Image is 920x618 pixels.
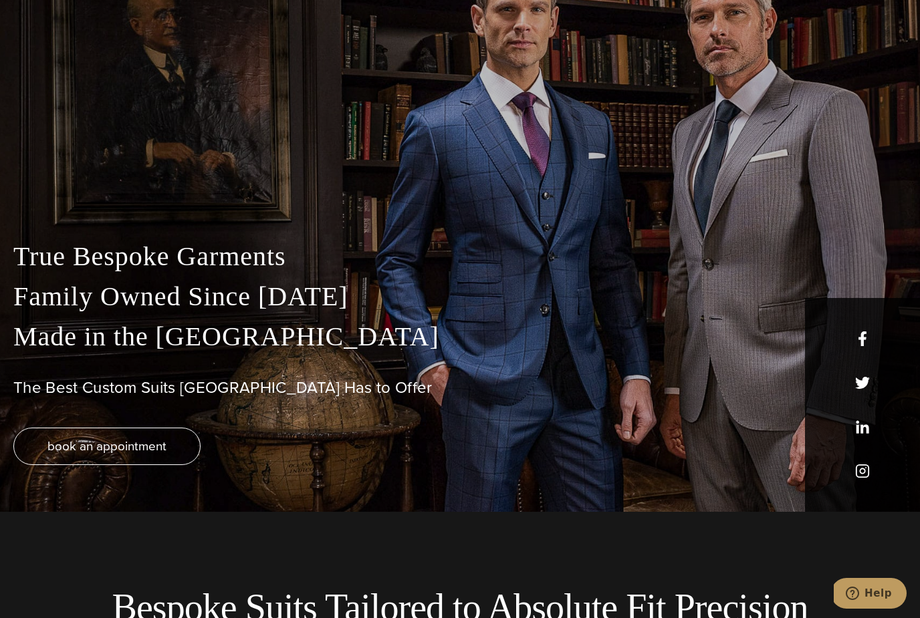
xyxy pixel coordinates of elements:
[47,436,166,456] span: book an appointment
[834,578,907,611] iframe: Opens a widget where you can chat to one of our agents
[13,428,201,465] a: book an appointment
[13,237,907,357] p: True Bespoke Garments Family Owned Since [DATE] Made in the [GEOGRAPHIC_DATA]
[13,378,907,398] h1: The Best Custom Suits [GEOGRAPHIC_DATA] Has to Offer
